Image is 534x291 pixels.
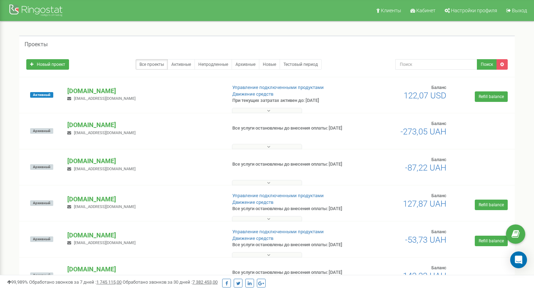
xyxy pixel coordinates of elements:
a: Активные [167,59,195,70]
div: Open Intercom Messenger [510,251,527,268]
span: -273,05 UAH [400,127,446,137]
span: Архивный [30,164,53,170]
span: Баланс [431,85,446,90]
u: 1 745 115,00 [96,279,122,285]
a: Refill balance [475,200,508,210]
a: Новый проект [26,59,69,70]
span: -143,32 UAH [400,271,446,281]
span: [EMAIL_ADDRESS][DOMAIN_NAME] [74,131,136,135]
span: 122,07 USD [404,91,446,101]
span: Клиенты [381,8,401,13]
span: Настройки профиля [451,8,497,13]
a: Тестовый период [280,59,322,70]
span: Баланс [431,193,446,198]
span: -87,22 UAH [405,163,446,173]
input: Поиск [395,59,477,70]
p: Все услуги остановлены до внесения оплаты: [DATE] [232,161,345,168]
button: Поиск [477,59,497,70]
span: 99,989% [7,279,28,285]
span: 127,87 UAH [403,199,446,209]
p: При текущих затратах активен до: [DATE] [232,97,345,104]
span: Обработано звонков за 7 дней : [29,279,122,285]
span: Баланс [431,121,446,126]
p: Все услуги остановлены до внесения оплаты: [DATE] [232,242,345,248]
span: Архивный [30,236,53,242]
a: Управление подключенными продуктами [232,193,324,198]
span: [EMAIL_ADDRESS][DOMAIN_NAME] [74,96,136,101]
p: [DOMAIN_NAME] [67,265,221,274]
u: 7 382 453,00 [192,279,218,285]
p: Все услуги остановлены до внесения оплаты: [DATE] [232,269,345,276]
a: Архивные [232,59,259,70]
span: Кабинет [416,8,436,13]
a: Управление подключенными продуктами [232,229,324,234]
p: [DOMAIN_NAME] [67,86,221,96]
p: [DOMAIN_NAME] [67,231,221,240]
span: Активный [30,92,53,98]
span: [EMAIL_ADDRESS][DOMAIN_NAME] [74,241,136,245]
span: Баланс [431,157,446,162]
p: Все услуги остановлены до внесения оплаты: [DATE] [232,206,345,212]
span: Баланс [431,229,446,234]
p: [DOMAIN_NAME] [67,195,221,204]
a: Refill balance [475,91,508,102]
span: [EMAIL_ADDRESS][DOMAIN_NAME] [74,167,136,171]
img: Ringostat Logo [9,3,65,19]
span: Баланс [431,265,446,270]
a: Все проекты [136,59,168,70]
p: [DOMAIN_NAME] [67,120,221,130]
span: Архивный [30,272,53,278]
p: [DOMAIN_NAME] [67,157,221,166]
h5: Проекты [25,41,48,48]
a: Непродленные [194,59,232,70]
span: -53,73 UAH [405,235,446,245]
a: Новые [259,59,280,70]
span: [EMAIL_ADDRESS][DOMAIN_NAME] [74,205,136,209]
a: Движение средств [232,200,273,205]
p: Все услуги остановлены до внесения оплаты: [DATE] [232,125,345,132]
a: Refill balance [475,236,508,246]
a: Движение средств [232,236,273,241]
a: Движение средств [232,91,273,97]
span: Выход [512,8,527,13]
span: Обработано звонков за 30 дней : [123,279,218,285]
span: Архивный [30,128,53,134]
span: Архивный [30,200,53,206]
a: Управление подключенными продуктами [232,85,324,90]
